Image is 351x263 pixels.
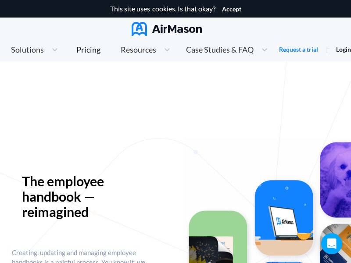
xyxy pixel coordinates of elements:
span: Resources [121,46,156,53]
a: Pricing [76,42,100,57]
img: AirMason Logo [132,22,202,36]
span: Solutions [11,46,44,53]
span: | [326,45,328,53]
a: cookies [152,5,175,13]
span: Case Studies & FAQ [186,46,254,53]
a: Request a trial [279,45,318,54]
p: The employee handbook — reimagined [22,174,137,220]
a: Login [336,46,351,53]
button: Accept cookies [222,6,241,13]
div: Pricing [76,46,100,53]
div: Open Intercom Messenger [321,233,342,254]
